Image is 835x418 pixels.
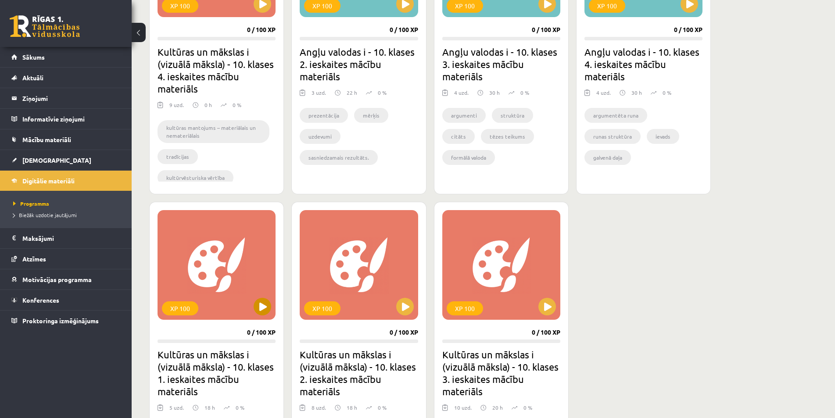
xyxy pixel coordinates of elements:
[347,89,357,96] p: 22 h
[22,317,99,325] span: Proktoringa izmēģinājums
[631,89,642,96] p: 30 h
[169,101,184,114] div: 9 uzd.
[489,89,500,96] p: 30 h
[158,348,276,397] h2: Kultūras un mākslas i (vizuālā māksla) - 10. klases 1. ieskaites mācību materiāls
[312,404,326,417] div: 8 uzd.
[10,15,80,37] a: Rīgas 1. Tālmācības vidusskola
[347,404,357,411] p: 18 h
[158,170,233,185] li: kultūrvēsturiska vērtība
[442,150,495,165] li: formālā valoda
[442,108,486,123] li: argumenti
[378,89,387,96] p: 0 %
[22,275,92,283] span: Motivācijas programma
[596,89,611,102] div: 4 uzd.
[447,301,483,315] div: XP 100
[663,89,671,96] p: 0 %
[22,156,91,164] span: [DEMOGRAPHIC_DATA]
[169,404,184,417] div: 5 uzd.
[442,129,475,144] li: citāts
[647,129,679,144] li: ievads
[22,177,75,185] span: Digitālie materiāli
[22,53,45,61] span: Sākums
[378,404,387,411] p: 0 %
[584,46,702,82] h2: Angļu valodas i - 10. klases 4. ieskaites mācību materiāls
[22,109,121,129] legend: Informatīvie ziņojumi
[233,101,241,109] p: 0 %
[11,88,121,108] a: Ziņojumi
[22,296,59,304] span: Konferences
[11,311,121,331] a: Proktoringa izmēģinājums
[354,108,388,123] li: mērķis
[22,88,121,108] legend: Ziņojumi
[11,47,121,67] a: Sākums
[300,129,340,144] li: uzdevumi
[312,89,326,102] div: 3 uzd.
[304,301,340,315] div: XP 100
[22,74,43,82] span: Aktuāli
[22,136,71,143] span: Mācību materiāli
[11,129,121,150] a: Mācību materiāli
[584,108,647,123] li: argumentēta runa
[300,46,418,82] h2: Angļu valodas i - 10. klases 2. ieskaites mācību materiāls
[442,348,560,397] h2: Kultūras un mākslas i (vizuālā māksla) - 10. klases 3. ieskaites mācību materiāls
[22,228,121,248] legend: Maksājumi
[584,129,641,144] li: runas struktūra
[11,109,121,129] a: Informatīvie ziņojumi
[13,200,123,207] a: Programma
[523,404,532,411] p: 0 %
[300,348,418,397] h2: Kultūras un mākslas i (vizuālā māksla) - 10. klases 2. ieskaites mācību materiāls
[11,249,121,269] a: Atzīmes
[162,301,198,315] div: XP 100
[13,200,49,207] span: Programma
[481,129,534,144] li: tēzes teikums
[158,120,269,143] li: kultūras mantojums – materiālais un nemateriālais
[492,108,533,123] li: struktūra
[158,149,198,164] li: tradīcijas
[236,404,244,411] p: 0 %
[584,150,631,165] li: galvenā daļa
[300,108,348,123] li: prezentācija
[454,404,472,417] div: 10 uzd.
[204,404,215,411] p: 18 h
[11,171,121,191] a: Digitālie materiāli
[11,150,121,170] a: [DEMOGRAPHIC_DATA]
[300,150,378,165] li: sasniedzamais rezultāts.
[492,404,503,411] p: 20 h
[158,46,276,95] h2: Kultūras un mākslas i (vizuālā māksla) - 10. klases 4. ieskaites mācību materiāls
[11,269,121,289] a: Motivācijas programma
[454,89,469,102] div: 4 uzd.
[204,101,212,109] p: 0 h
[13,211,77,218] span: Biežāk uzdotie jautājumi
[11,68,121,88] a: Aktuāli
[11,228,121,248] a: Maksājumi
[11,290,121,310] a: Konferences
[520,89,529,96] p: 0 %
[22,255,46,263] span: Atzīmes
[442,46,560,82] h2: Angļu valodas i - 10. klases 3. ieskaites mācību materiāls
[13,211,123,219] a: Biežāk uzdotie jautājumi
